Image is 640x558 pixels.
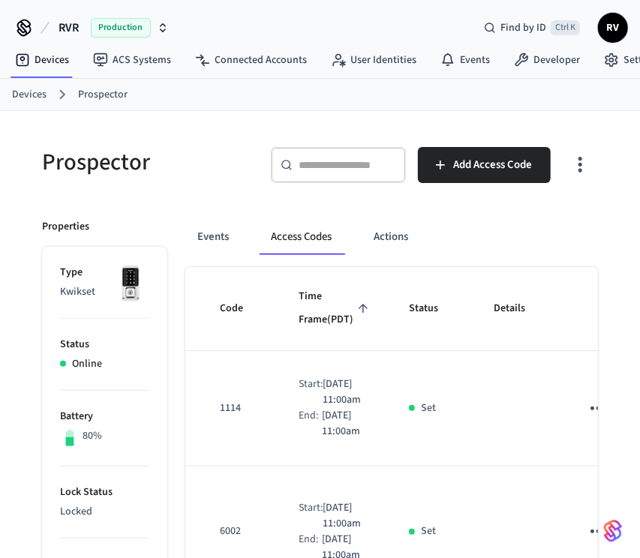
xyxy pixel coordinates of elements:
[60,409,149,424] p: Battery
[502,46,592,73] a: Developer
[323,376,373,408] p: [DATE] 11:00am
[421,523,436,539] p: Set
[362,219,420,255] button: Actions
[299,408,322,439] div: End:
[42,219,89,235] p: Properties
[454,155,533,175] span: Add Access Code
[185,219,241,255] button: Events
[185,219,598,255] div: ant example
[60,504,149,520] p: Locked
[259,219,344,255] button: Access Codes
[220,523,263,539] p: 6002
[42,147,253,178] h5: Prospector
[60,265,149,280] p: Type
[494,297,545,320] span: Details
[599,14,626,41] span: RV
[472,14,592,41] div: Find by IDCtrl K
[323,500,373,532] p: [DATE] 11:00am
[3,46,81,73] a: Devices
[299,376,323,408] div: Start:
[59,19,79,37] span: RVR
[428,46,502,73] a: Events
[72,356,102,372] p: Online
[319,46,428,73] a: User Identities
[60,284,149,300] p: Kwikset
[112,265,149,302] img: Kwikset Halo Touchscreen Wifi Enabled Smart Lock, Polished Chrome, Front
[220,400,263,416] p: 1114
[421,400,436,416] p: Set
[551,20,580,35] span: Ctrl K
[91,18,151,37] span: Production
[299,500,323,532] div: Start:
[322,408,373,439] p: [DATE] 11:00am
[60,484,149,500] p: Lock Status
[604,519,622,543] img: SeamLogoGradient.69752ec5.svg
[418,147,551,183] button: Add Access Code
[78,87,128,103] a: Prospector
[409,297,458,320] span: Status
[81,46,183,73] a: ACS Systems
[500,20,546,35] span: Find by ID
[299,285,373,332] span: Time Frame(PDT)
[12,87,47,103] a: Devices
[183,46,319,73] a: Connected Accounts
[220,297,263,320] span: Code
[83,428,102,444] p: 80%
[598,13,628,43] button: RV
[60,337,149,352] p: Status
